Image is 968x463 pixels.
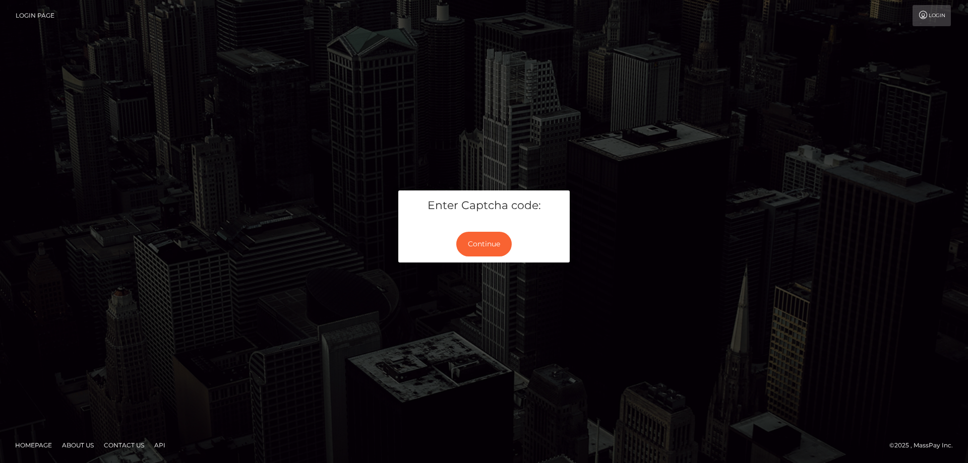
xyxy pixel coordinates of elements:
a: About Us [58,437,98,453]
a: API [150,437,169,453]
div: © 2025 , MassPay Inc. [889,440,960,451]
button: Continue [456,232,512,256]
a: Login Page [16,5,54,26]
a: Homepage [11,437,56,453]
h5: Enter Captcha code: [406,198,562,214]
a: Login [913,5,951,26]
a: Contact Us [100,437,148,453]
